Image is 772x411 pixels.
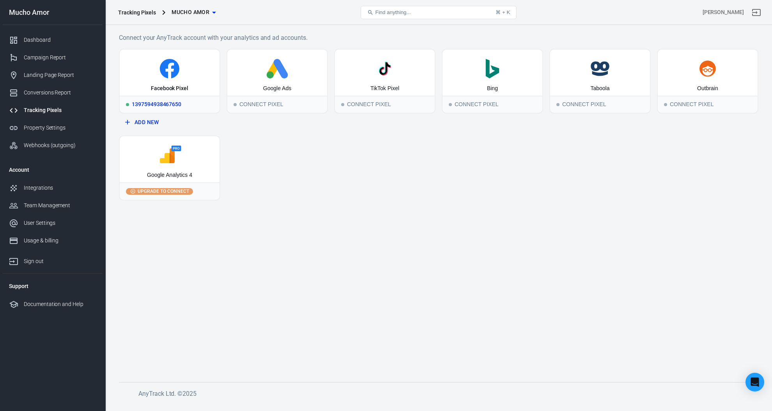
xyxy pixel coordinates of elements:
h6: Connect your AnyTrack account with your analytics and ad accounts. [119,33,758,43]
a: Property Settings [3,119,103,137]
span: Connect Pixel [234,103,237,106]
div: Tracking Pixels [24,106,96,114]
div: Connect Pixel [443,96,542,113]
a: Sign out [747,3,766,22]
a: Sign out [3,249,103,270]
h6: AnyTrack Ltd. © 2025 [138,389,723,399]
a: Campaign Report [3,49,103,66]
button: Find anything...⌘ + K [361,6,517,19]
div: User Settings [24,219,96,227]
div: ⌘ + K [496,9,510,15]
a: User Settings [3,214,103,232]
a: Facebook PixelRunning1397594938467650 [119,49,220,114]
span: Upgrade to connect [136,188,191,195]
div: Taboola [590,85,609,93]
a: Landing Page Report [3,66,103,84]
div: Conversions Report [24,89,96,97]
a: Dashboard [3,31,103,49]
span: Connect Pixel [664,103,667,106]
div: Connect Pixel [335,96,435,113]
div: Google Ads [263,85,291,93]
span: Mucho Amor [172,7,209,17]
button: TikTok PixelConnect PixelConnect Pixel [334,49,436,114]
a: Team Management [3,197,103,214]
span: Connect Pixel [341,103,344,106]
a: Integrations [3,179,103,197]
div: Google Analytics 4 [147,171,192,179]
div: Outbrain [697,85,718,93]
span: Running [126,103,129,106]
button: TaboolaConnect PixelConnect Pixel [549,49,651,114]
div: Open Intercom Messenger [745,373,764,391]
div: TikTok Pixel [370,85,399,93]
a: Conversions Report [3,84,103,101]
a: Usage & billing [3,232,103,249]
div: Campaign Report [24,53,96,62]
div: Connect Pixel [227,96,327,113]
div: Usage & billing [24,237,96,245]
button: BingConnect PixelConnect Pixel [442,49,543,114]
button: OutbrainConnect PixelConnect Pixel [657,49,758,114]
div: Dashboard [24,36,96,44]
span: Connect Pixel [449,103,452,106]
button: Mucho Amor [168,5,219,20]
span: Connect Pixel [556,103,560,106]
div: Bing [487,85,498,93]
button: Google AdsConnect PixelConnect Pixel [227,49,328,114]
li: Account [3,160,103,179]
button: Google Analytics 4Upgrade to connect [119,135,220,200]
div: Mucho Amor [3,9,103,16]
span: Find anything... [375,9,411,15]
a: Webhooks (outgoing) [3,137,103,154]
div: Integrations [24,184,96,192]
div: Team Management [24,201,96,210]
div: Documentation and Help [24,300,96,308]
div: Property Settings [24,124,96,132]
div: Webhooks (outgoing) [24,141,96,149]
li: Support [3,277,103,295]
div: Connect Pixel [658,96,758,113]
div: Sign out [24,257,96,265]
div: Facebook Pixel [151,85,188,93]
button: Add New [122,115,217,130]
div: Account id: yzmGGMyF [703,8,744,16]
div: Connect Pixel [550,96,650,113]
div: Tracking Pixels [118,9,156,16]
a: Tracking Pixels [3,101,103,119]
div: 1397594938467650 [120,96,220,113]
div: Landing Page Report [24,71,96,79]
